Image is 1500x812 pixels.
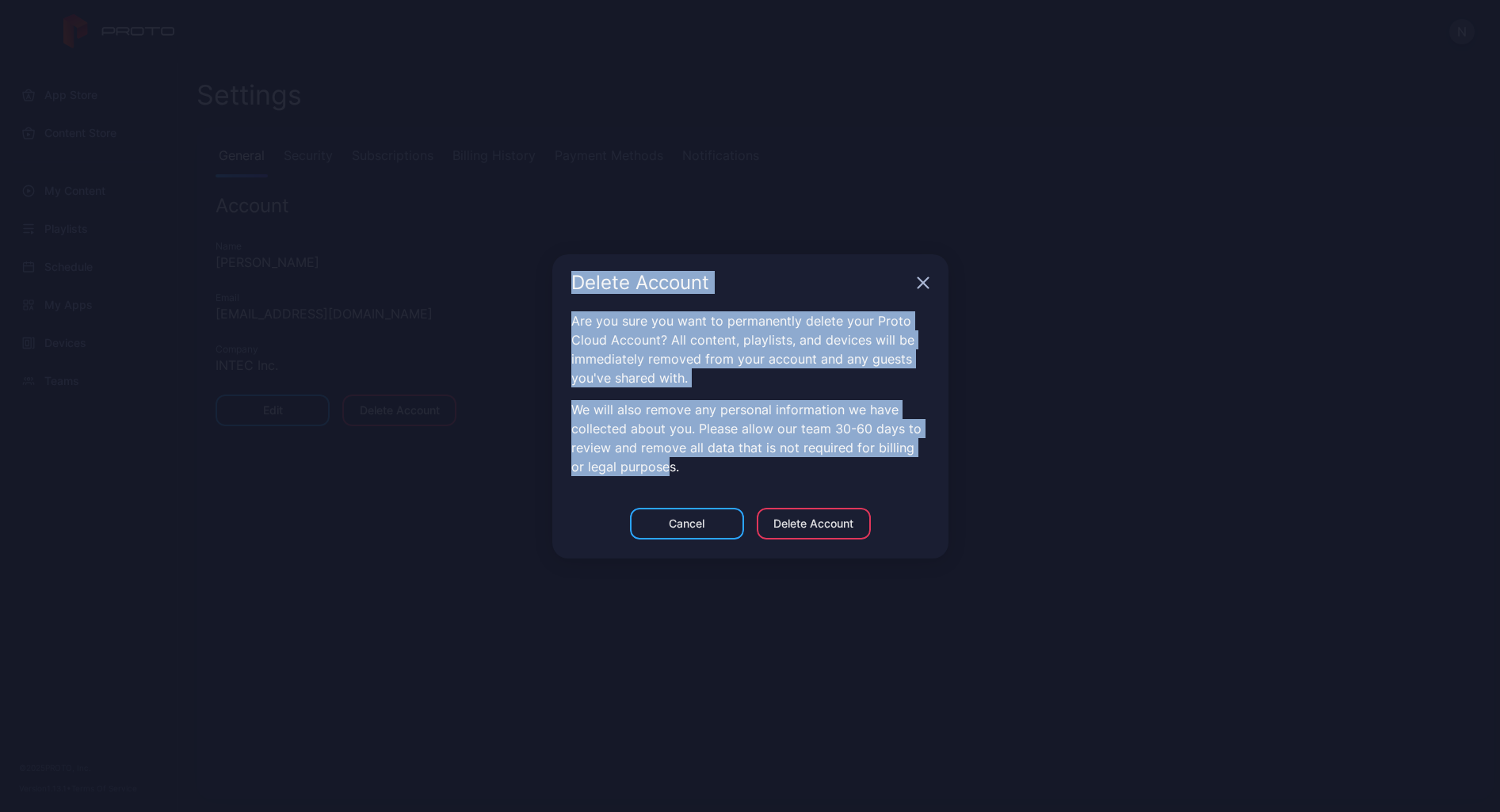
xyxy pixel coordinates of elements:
[669,517,704,530] div: Cancel
[571,400,929,476] p: We will also remove any personal information we have collected about you. Please allow our team 3...
[757,508,871,539] button: Delete Account
[630,508,744,539] button: Cancel
[773,517,853,530] div: Delete Account
[571,311,929,387] p: Are you sure you want to permanently delete your Proto Cloud Account? All content, playlists, and...
[571,273,910,292] div: Delete Account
